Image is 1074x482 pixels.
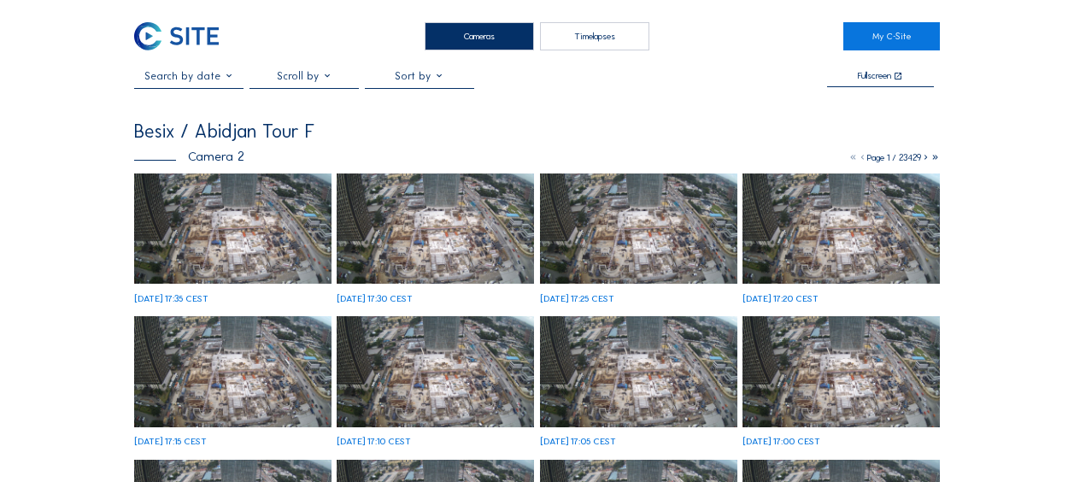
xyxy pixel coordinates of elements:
img: image_53399510 [337,173,534,285]
span: Page 1 / 23429 [867,152,921,163]
img: image_53399472 [742,173,940,285]
div: [DATE] 17:35 CEST [134,294,208,303]
div: [DATE] 17:15 CEST [134,437,207,446]
img: image_53399527 [134,173,332,285]
img: image_53399492 [540,173,737,285]
div: [DATE] 17:10 CEST [337,437,411,446]
div: [DATE] 17:00 CEST [742,437,820,446]
img: image_53399381 [742,316,940,427]
img: image_53399442 [134,316,332,427]
a: C-SITE Logo [134,22,231,50]
div: [DATE] 17:30 CEST [337,294,413,303]
div: Fullscreen [858,71,891,81]
div: [DATE] 17:20 CEST [742,294,819,303]
img: C-SITE Logo [134,22,219,50]
div: [DATE] 17:25 CEST [540,294,614,303]
img: image_53399403 [540,316,737,427]
div: Besix / Abidjan Tour F [134,122,314,141]
div: Camera 2 [134,150,244,162]
a: My C-Site [843,22,940,50]
img: image_53399421 [337,316,534,427]
div: [DATE] 17:05 CEST [540,437,616,446]
div: Timelapses [540,22,649,50]
div: Cameras [425,22,534,50]
input: Search by date 󰅀 [134,70,244,82]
